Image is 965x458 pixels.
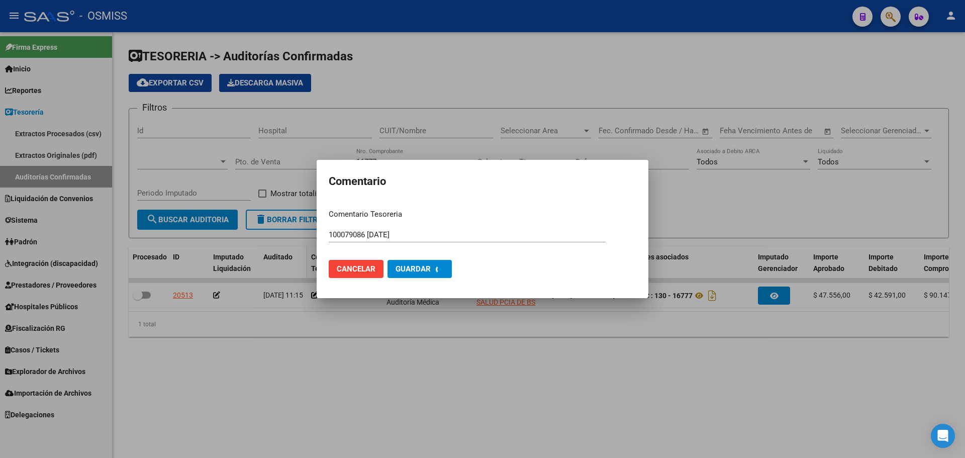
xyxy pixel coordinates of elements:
button: Cancelar [329,260,383,278]
button: Guardar [388,260,452,278]
h2: Comentario [329,172,636,191]
p: Comentario Tesoreria [329,209,636,220]
span: Guardar [396,264,431,273]
span: Cancelar [337,264,375,273]
div: Open Intercom Messenger [931,424,955,448]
